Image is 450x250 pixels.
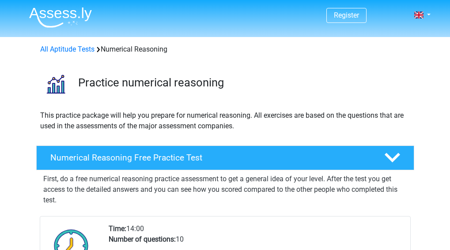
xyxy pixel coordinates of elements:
p: First, do a free numerical reasoning practice assessment to get a general idea of your level. Aft... [43,174,407,205]
h4: Numerical Reasoning Free Practice Test [50,153,370,163]
a: Register [334,11,359,19]
img: numerical reasoning [37,65,74,103]
a: Numerical Reasoning Free Practice Test [33,146,418,170]
p: This practice package will help you prepare for numerical reasoning. All exercises are based on t... [40,110,410,131]
b: Time: [109,224,126,233]
div: Numerical Reasoning [37,44,414,55]
b: Number of questions: [109,235,176,243]
a: All Aptitude Tests [40,45,95,53]
h3: Practice numerical reasoning [78,76,407,90]
img: Assessly [29,7,92,28]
